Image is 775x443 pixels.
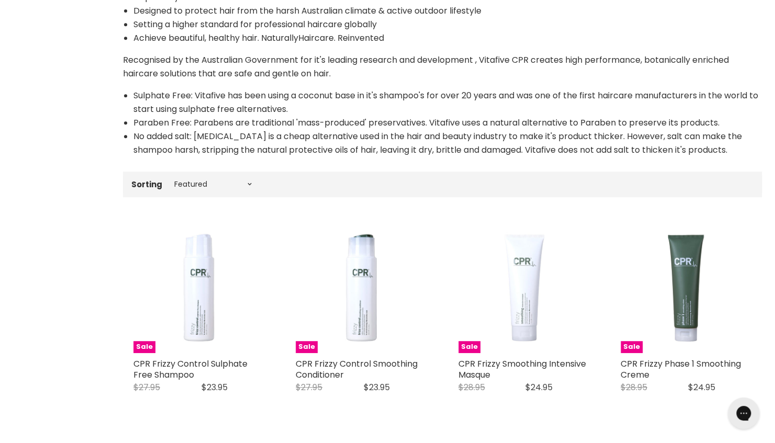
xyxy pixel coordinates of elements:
img: CPR Frizzy Control Sulphate Free Shampoo [133,222,264,353]
a: CPR Frizzy Control Smoothing Conditioner CPR Frizzy Control Smoothing Conditioner Sale [296,222,426,353]
label: Sorting [131,180,162,189]
a: CPR Frizzy Smoothing Intensive Masque Sale [458,222,589,353]
span: $23.95 [364,381,390,393]
a: CPR Frizzy Phase 1 Smoothing Creme CPR Frizzy Phase 1 Smoothing Creme Sale [621,222,751,353]
li: Paraben Free: Parabens are traditional 'mass-produced' preservatives. Vitafive uses a natural alt... [133,116,762,130]
span: Sale [621,341,643,353]
span: $23.95 [201,381,228,393]
span: $24.95 [688,381,715,393]
li: Achieve beautiful, healthy hair. NaturallyHaircare. Reinvented [133,31,762,45]
span: Sale [133,341,155,353]
span: $28.95 [621,381,647,393]
li: Designed to protect hair from the harsh Australian climate & active outdoor lifestyle [133,4,762,18]
span: $28.95 [458,381,485,393]
a: CPR Frizzy Control Smoothing Conditioner [296,358,418,381]
a: CPR Frizzy Phase 1 Smoothing Creme [621,358,741,381]
span: $27.95 [133,381,160,393]
li: Setting a higher standard for professional haircare globally [133,18,762,31]
span: Sale [296,341,318,353]
img: CPR Frizzy Smoothing Intensive Masque [458,222,589,353]
img: CPR Frizzy Phase 1 Smoothing Creme [621,222,751,353]
li: Sulphate Free: Vitafive has been using a coconut base in it's shampoo's for over 20 years and was... [133,89,762,116]
a: CPR Frizzy Control Sulphate Free Shampoo CPR Frizzy Control Sulphate Free Shampoo Sale [133,222,264,353]
iframe: Gorgias live chat messenger [723,394,765,433]
img: CPR Frizzy Control Smoothing Conditioner [296,222,426,353]
a: CPR Frizzy Control Sulphate Free Shampoo [133,358,248,381]
span: Sale [458,341,480,353]
span: $24.95 [525,381,553,393]
li: No added salt: [MEDICAL_DATA] is a cheap alternative used in the hair and beauty industry to make... [133,130,762,157]
span: $27.95 [296,381,322,393]
a: CPR Frizzy Smoothing Intensive Masque [458,358,586,381]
